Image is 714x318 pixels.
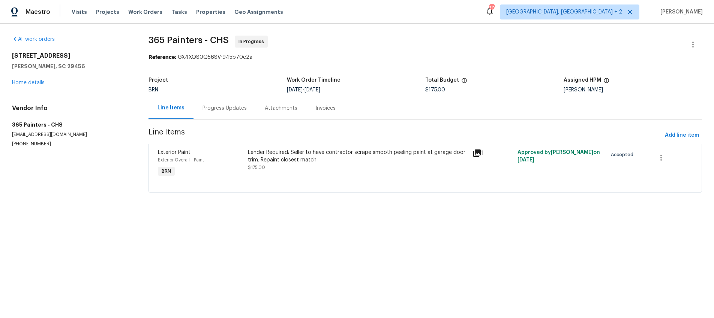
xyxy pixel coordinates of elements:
span: The hpm assigned to this work order. [603,78,609,87]
p: [PHONE_NUMBER] [12,141,130,147]
span: Approved by [PERSON_NAME] on [517,150,600,163]
span: $175.00 [425,87,445,93]
div: Line Items [157,104,184,112]
span: $175.00 [248,165,265,170]
a: All work orders [12,37,55,42]
div: Invoices [315,105,336,112]
h5: [PERSON_NAME], SC 29456 [12,63,130,70]
span: BRN [159,167,174,175]
span: Accepted [611,151,636,158]
div: 30 [489,4,494,12]
span: Work Orders [128,8,162,16]
b: Reference: [148,55,176,60]
span: Exterior Paint [158,150,190,155]
h5: Work Order Timeline [287,78,340,83]
span: 365 Painters - CHS [148,36,229,45]
span: [PERSON_NAME] [657,8,703,16]
h2: [STREET_ADDRESS] [12,52,130,60]
span: Visits [72,8,87,16]
div: [PERSON_NAME] [564,87,702,93]
span: Tasks [171,9,187,15]
h5: 365 Painters - CHS [12,121,130,128]
span: In Progress [238,38,267,45]
span: Line Items [148,128,662,142]
span: The total cost of line items that have been proposed by Opendoor. This sum includes line items th... [461,78,467,87]
div: Lender Required: Seller to have contractor scrape smooth peeling paint at garage door trim. Repai... [248,149,468,164]
span: Add line item [665,131,699,140]
span: Projects [96,8,119,16]
h5: Assigned HPM [564,78,601,83]
span: [GEOGRAPHIC_DATA], [GEOGRAPHIC_DATA] + 2 [506,8,622,16]
span: [DATE] [517,157,534,163]
span: BRN [148,87,158,93]
div: 1 [472,149,513,158]
h5: Project [148,78,168,83]
div: GX4XQS0Q56SV-945b70e2a [148,54,702,61]
span: Exterior Overall - Paint [158,158,204,162]
span: [DATE] [304,87,320,93]
span: Maestro [25,8,50,16]
h5: Total Budget [425,78,459,83]
span: Geo Assignments [234,8,283,16]
div: Progress Updates [202,105,247,112]
div: Attachments [265,105,297,112]
button: Add line item [662,128,702,142]
p: [EMAIL_ADDRESS][DOMAIN_NAME] [12,131,130,138]
a: Home details [12,80,45,85]
span: - [287,87,320,93]
span: Properties [196,8,225,16]
h4: Vendor Info [12,105,130,112]
span: [DATE] [287,87,303,93]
